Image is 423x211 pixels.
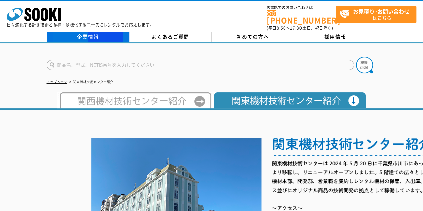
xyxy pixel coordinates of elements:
[47,32,129,42] a: 企業情報
[129,32,212,42] a: よくあるご質問
[57,102,211,107] a: 西日本テクニカルセンター紹介
[7,23,154,27] p: 日々進化する計測技術と多種・多様化するニーズにレンタルでお応えします。
[277,25,286,31] span: 8:50
[339,6,416,23] span: はこちら
[57,92,211,108] img: 西日本テクニカルセンター紹介
[267,10,336,24] a: [PHONE_NUMBER]
[353,7,410,15] strong: お見積り･お問い合わせ
[212,32,294,42] a: 初めての方へ
[267,6,336,10] span: お電話でのお問い合わせは
[237,33,269,40] span: 初めての方へ
[294,32,377,42] a: 採用情報
[290,25,302,31] span: 17:30
[336,6,416,23] a: お見積り･お問い合わせはこちら
[211,102,366,107] a: 関東機材技術センター紹介
[267,25,333,31] span: (平日 ～ 土日、祝日除く)
[356,57,373,73] img: btn_search.png
[47,80,67,84] a: トップページ
[211,92,366,108] img: 関東機材技術センター紹介
[47,60,354,70] input: 商品名、型式、NETIS番号を入力してください
[68,78,113,86] li: 関東機材技術センター紹介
